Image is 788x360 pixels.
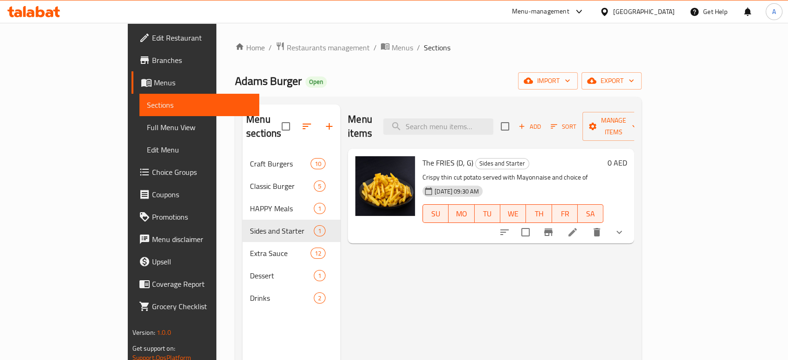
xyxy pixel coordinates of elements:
a: Promotions [131,206,259,228]
span: Craft Burgers [250,158,311,169]
a: Restaurants management [276,42,370,54]
span: Open [305,78,327,86]
a: Menu disclaimer [131,228,259,250]
li: / [417,42,420,53]
span: Sections [424,42,450,53]
input: search [383,118,493,135]
div: Sides and Starter1 [242,220,340,242]
span: Drinks [250,292,314,304]
span: TU [478,207,497,221]
span: 1.0.0 [157,326,171,339]
span: Extra Sauce [250,248,311,259]
span: 2 [314,294,325,303]
a: Edit menu item [567,227,578,238]
span: Add [517,121,542,132]
button: SA [578,204,603,223]
span: WE [504,207,522,221]
span: HAPPY Meals [250,203,314,214]
button: MO [449,204,474,223]
a: Edit Menu [139,138,259,161]
nav: Menu sections [242,149,340,313]
h2: Menu sections [246,112,282,140]
h2: Menu items [348,112,372,140]
button: Sort [548,119,579,134]
span: 10 [311,159,325,168]
div: Dessert1 [242,264,340,287]
div: Open [305,76,327,88]
div: items [314,270,325,281]
span: SU [427,207,445,221]
span: Add item [515,119,545,134]
a: Upsell [131,250,259,273]
a: Branches [131,49,259,71]
svg: Show Choices [614,227,625,238]
div: items [314,292,325,304]
div: items [314,203,325,214]
span: Sides and Starter [476,158,529,169]
span: Version: [132,326,155,339]
button: TH [526,204,552,223]
nav: breadcrumb [235,42,642,54]
div: items [314,180,325,192]
span: Menus [154,77,252,88]
span: Edit Menu [147,144,252,155]
span: Classic Burger [250,180,314,192]
div: Craft Burgers10 [242,152,340,175]
button: delete [586,221,608,243]
span: Choice Groups [152,166,252,178]
span: Sort items [545,119,582,134]
button: export [581,72,642,90]
span: Full Menu View [147,122,252,133]
span: Get support on: [132,342,175,354]
a: Menus [131,71,259,94]
span: Restaurants management [287,42,370,53]
button: show more [608,221,630,243]
li: / [373,42,377,53]
a: Grocery Checklist [131,295,259,318]
div: Menu-management [512,6,569,17]
span: Dessert [250,270,314,281]
h6: 0 AED [607,156,627,169]
a: Full Menu View [139,116,259,138]
span: FR [556,207,574,221]
button: Add section [318,115,340,138]
span: TH [530,207,548,221]
span: Manage items [590,115,637,138]
button: WE [500,204,526,223]
button: Add [515,119,545,134]
div: items [314,225,325,236]
button: FR [552,204,578,223]
span: [DATE] 09:30 AM [431,187,483,196]
span: SA [581,207,600,221]
span: Sort [551,121,576,132]
span: The FRIES (D, G) [422,156,473,170]
span: Coupons [152,189,252,200]
span: 5 [314,182,325,191]
a: Coupons [131,183,259,206]
div: Drinks2 [242,287,340,309]
span: Sections [147,99,252,111]
span: Menu disclaimer [152,234,252,245]
button: TU [475,204,500,223]
img: The FRIES (D, G) [355,156,415,216]
span: 1 [314,227,325,235]
span: export [589,75,634,87]
button: Branch-specific-item [537,221,560,243]
li: / [269,42,272,53]
span: Select all sections [276,117,296,136]
span: Promotions [152,211,252,222]
div: items [311,158,325,169]
div: [GEOGRAPHIC_DATA] [613,7,675,17]
button: Manage items [582,112,645,141]
a: Edit Restaurant [131,27,259,49]
span: Select section [495,117,515,136]
span: Edit Restaurant [152,32,252,43]
span: MO [452,207,470,221]
a: Choice Groups [131,161,259,183]
p: Crispy thin cut potato served with Mayonnaise and choice of [422,172,603,183]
